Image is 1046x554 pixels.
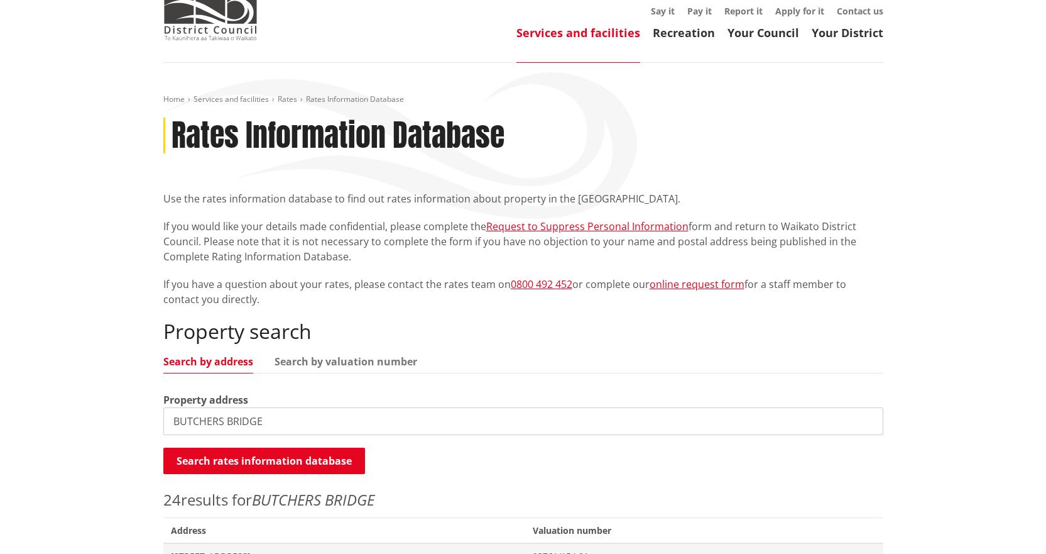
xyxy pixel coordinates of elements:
[163,94,185,104] a: Home
[163,448,365,474] button: Search rates information database
[653,25,715,40] a: Recreation
[163,357,253,367] a: Search by address
[511,277,572,291] a: 0800 492 452
[163,407,883,435] input: e.g. Duke Street NGARUAWAHIA
[163,489,181,510] span: 24
[163,191,883,206] p: Use the rates information database to find out rates information about property in the [GEOGRAPHI...
[163,319,883,343] h2: Property search
[278,94,297,104] a: Rates
[651,5,675,17] a: Say it
[650,277,744,291] a: online request form
[163,94,883,105] nav: breadcrumb
[775,5,824,17] a: Apply for it
[306,94,404,104] span: Rates Information Database
[525,518,883,543] span: Valuation number
[812,25,883,40] a: Your District
[163,489,883,511] p: results for
[163,518,526,543] span: Address
[687,5,712,17] a: Pay it
[252,489,374,510] em: BUTCHERS BRIDGE
[724,5,763,17] a: Report it
[727,25,799,40] a: Your Council
[988,501,1033,546] iframe: Messenger Launcher
[516,25,640,40] a: Services and facilities
[837,5,883,17] a: Contact us
[163,219,883,264] p: If you would like your details made confidential, please complete the form and return to Waikato ...
[172,118,504,154] h1: Rates Information Database
[163,277,883,307] p: If you have a question about your rates, please contact the rates team on or complete our for a s...
[275,357,417,367] a: Search by valuation number
[163,392,248,407] label: Property address
[486,219,689,233] a: Request to Suppress Personal Information
[193,94,269,104] a: Services and facilities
